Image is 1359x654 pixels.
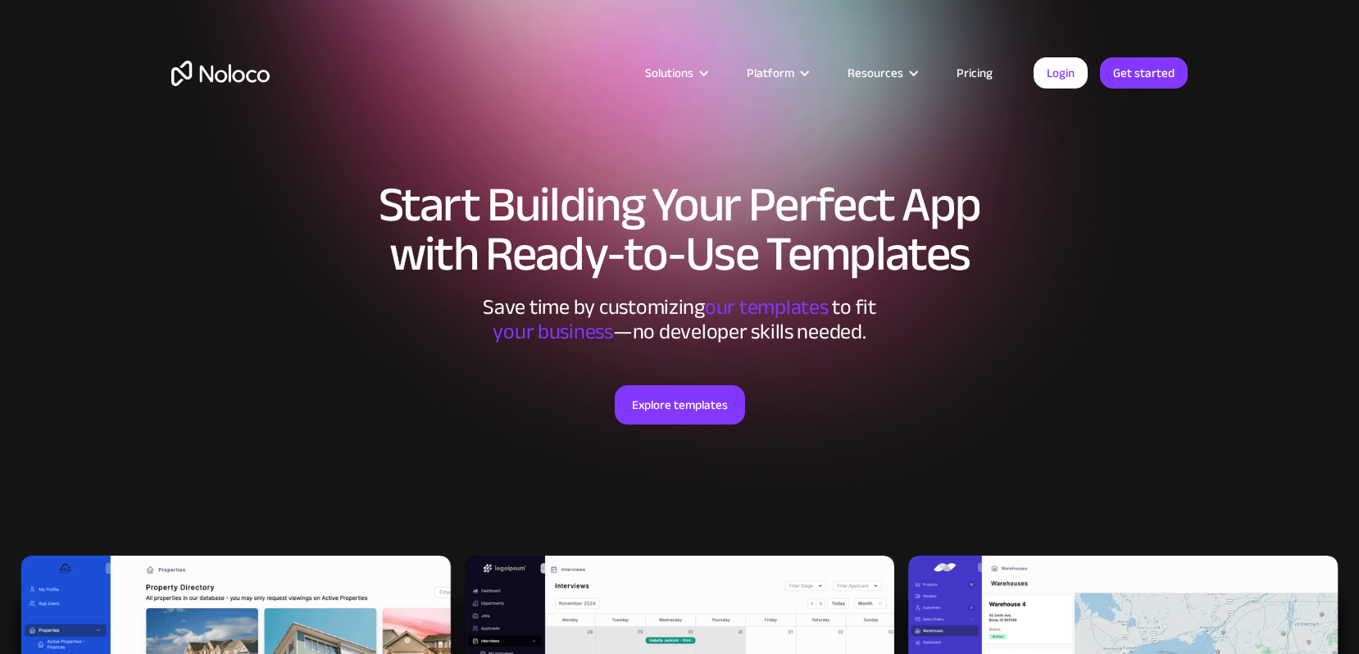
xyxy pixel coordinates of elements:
a: Login [1034,57,1088,89]
div: Platform [726,62,827,84]
div: Solutions [645,62,693,84]
span: our templates [705,287,829,327]
div: Platform [747,62,794,84]
span: your business [493,311,613,352]
div: Save time by customizing to fit ‍ —no developer skills needed. [434,295,925,344]
a: Pricing [936,62,1013,84]
div: Resources [827,62,936,84]
div: Resources [848,62,903,84]
h1: Start Building Your Perfect App with Ready-to-Use Templates [171,180,1188,279]
div: Solutions [625,62,726,84]
a: Explore templates [615,385,745,425]
a: home [171,61,270,86]
a: Get started [1100,57,1188,89]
